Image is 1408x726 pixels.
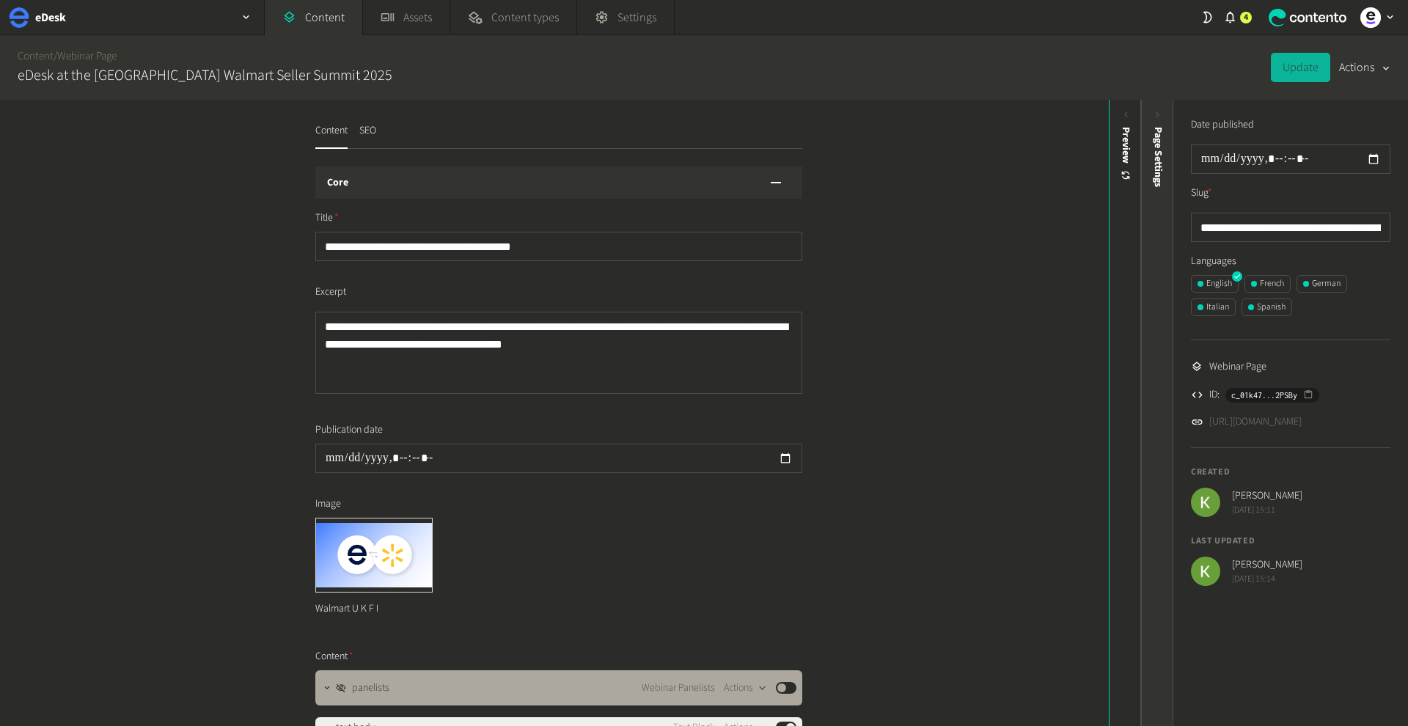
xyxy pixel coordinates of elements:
button: Actions [724,679,767,697]
a: [URL][DOMAIN_NAME] [1209,414,1302,430]
div: German [1303,277,1341,290]
a: Content [18,48,54,64]
div: Walmart U K F I [315,593,433,626]
span: Content [315,649,353,664]
span: c_01k47...2PSBy [1231,389,1297,402]
img: Unni Nambiar [1360,7,1381,28]
span: [PERSON_NAME] [1232,488,1302,504]
span: Webinar Panelists [642,681,715,696]
label: Languages [1191,254,1390,269]
button: Actions [1339,53,1390,82]
button: SEO [359,123,376,149]
button: English [1191,275,1239,293]
span: Content types [491,9,559,26]
span: Image [315,496,341,512]
span: / [54,48,57,64]
button: Italian [1191,298,1236,316]
label: Slug [1191,186,1212,201]
span: Title [315,210,339,226]
img: Keelin Terry [1191,557,1220,586]
span: [DATE] 15:11 [1232,504,1302,517]
div: French [1251,277,1284,290]
span: Page Settings [1151,127,1166,187]
h4: Last updated [1191,535,1390,548]
button: Spanish [1242,298,1292,316]
img: eDesk [9,7,29,28]
a: Webinar Page [57,48,117,64]
h2: eDesk at the [GEOGRAPHIC_DATA] Walmart Seller Summit 2025 [18,65,392,87]
div: English [1198,277,1232,290]
span: Webinar Page [1209,359,1266,375]
span: Publication date [315,422,383,438]
span: [PERSON_NAME] [1232,557,1302,573]
button: Update [1271,53,1330,82]
span: Excerpt [315,285,346,300]
div: Spanish [1248,301,1286,314]
h4: Created [1191,466,1390,479]
span: ID: [1209,387,1220,403]
button: Content [315,123,348,149]
div: Preview [1118,127,1134,182]
span: 4 [1244,11,1248,24]
button: German [1297,275,1347,293]
img: Keelin Terry [1191,488,1220,517]
span: Settings [617,9,656,26]
button: c_01k47...2PSBy [1225,388,1319,403]
label: Date published [1191,117,1254,133]
h3: Core [327,175,348,191]
span: panelists [352,681,389,696]
div: Italian [1198,301,1229,314]
h2: eDesk [35,9,66,26]
img: Walmart U K F I [316,518,432,592]
span: [DATE] 15:14 [1232,573,1302,586]
button: French [1244,275,1291,293]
